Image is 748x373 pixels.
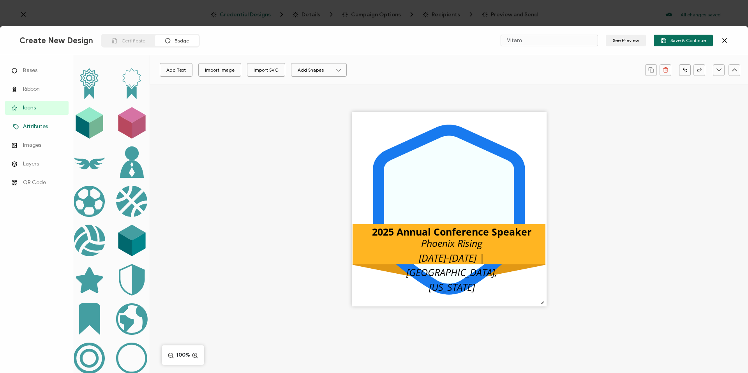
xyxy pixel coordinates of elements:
button: See Preview [606,35,646,46]
a: Images [5,138,69,152]
button: Add Text [160,63,192,77]
a: Layers [5,157,69,171]
iframe: Chat Widget [709,336,748,373]
pre: Phoenix Rising [DATE]-[DATE] | [GEOGRAPHIC_DATA], [US_STATE] [406,236,500,294]
input: Name your certificate [501,35,598,46]
span: 100% [176,351,190,359]
span: Create New Design [19,36,93,46]
a: QR Code [5,176,69,190]
span: Ribbon [23,85,40,93]
span: Layers [23,160,39,168]
a: Bases [5,63,69,77]
span: Attributes [23,123,48,130]
span: Certificate [122,38,145,44]
a: Attributes [5,120,69,134]
button: Save & Continue [654,35,713,46]
div: Import SVG [254,63,279,77]
a: Ribbon [5,82,69,96]
div: Import Image [205,63,235,77]
span: QR Code [23,179,46,186]
span: Icons [23,104,36,112]
span: Badge [175,38,189,44]
span: Bases [23,67,37,74]
a: Icons [5,101,69,115]
span: Save & Continue [661,38,706,44]
span: Images [23,141,41,149]
button: Add Shapes [291,63,347,77]
pre: 2025 Annual Conference Speaker [372,225,531,238]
